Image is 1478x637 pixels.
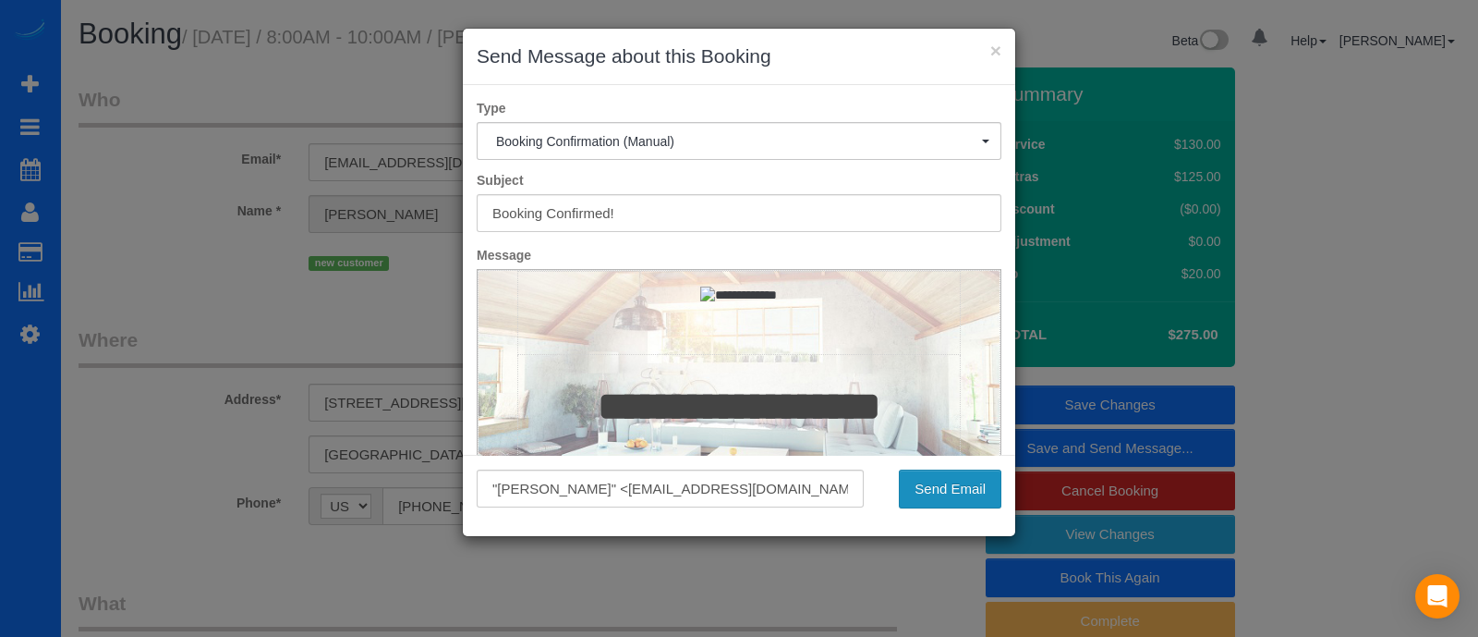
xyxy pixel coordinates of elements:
[477,194,1001,232] input: Subject
[477,43,1001,70] h3: Send Message about this Booking
[1415,574,1460,619] div: Open Intercom Messenger
[477,122,1001,160] button: Booking Confirmation (Manual)
[496,134,982,149] span: Booking Confirmation (Manual)
[478,270,1000,558] iframe: Rich Text Editor, editor1
[463,171,1015,190] label: Subject
[899,470,1001,508] button: Send Email
[463,99,1015,117] label: Type
[990,41,1001,60] button: ×
[463,246,1015,264] label: Message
